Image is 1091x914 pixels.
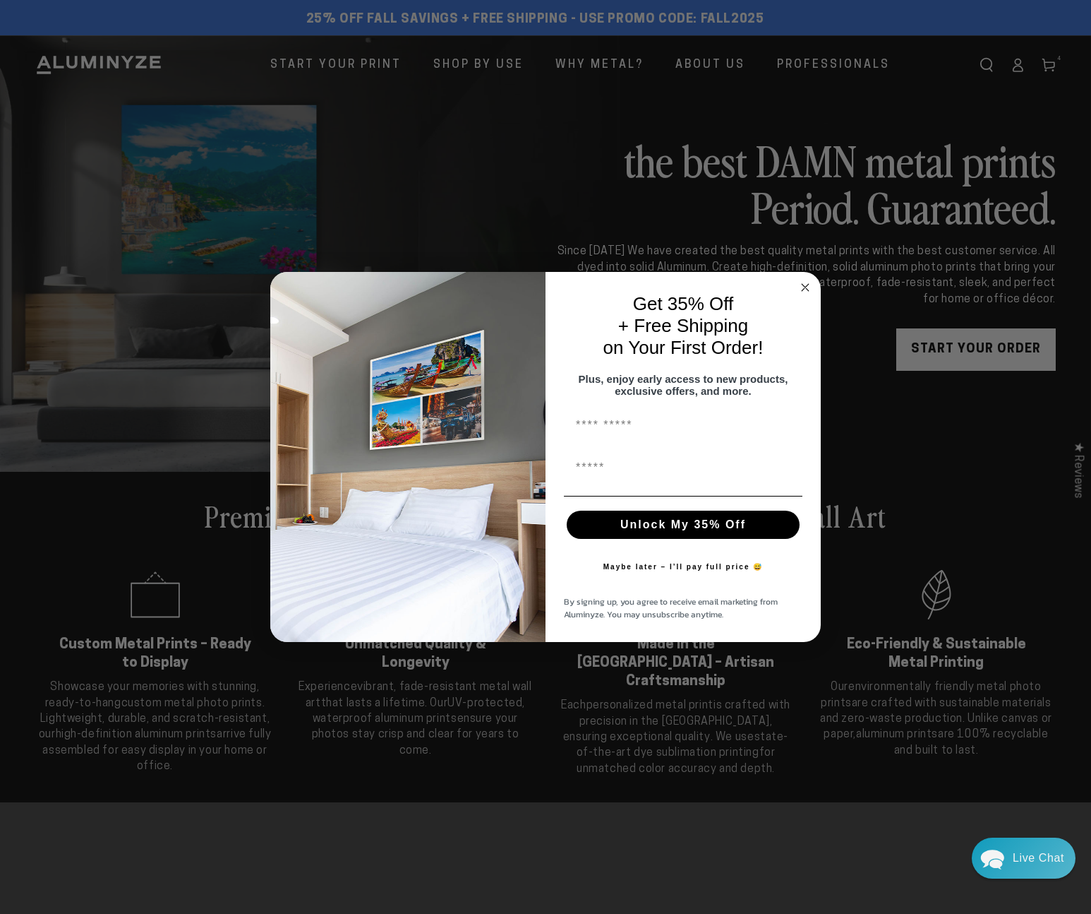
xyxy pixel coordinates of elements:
span: By signing up, you agree to receive email marketing from Aluminyze. You may unsubscribe anytime. [564,595,778,621]
span: on Your First Order! [603,337,764,358]
button: Close dialog [797,279,814,296]
img: 728e4f65-7e6c-44e2-b7d1-0292a396982f.jpeg [270,272,545,642]
span: + Free Shipping [618,315,748,336]
div: Chat widget toggle [972,838,1075,879]
span: Get 35% Off [633,293,734,314]
span: Plus, enjoy early access to new products, exclusive offers, and more. [579,373,788,397]
button: Maybe later – I’ll pay full price 😅 [596,553,771,581]
div: Contact Us Directly [1013,838,1064,879]
button: Unlock My 35% Off [567,511,800,539]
